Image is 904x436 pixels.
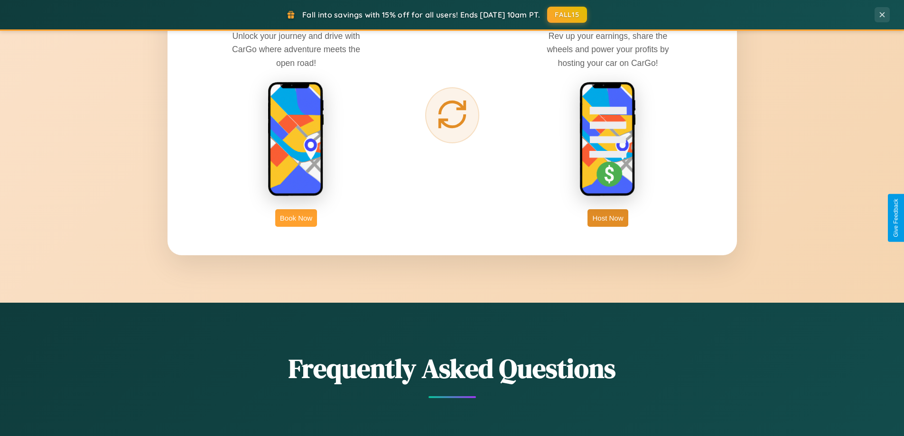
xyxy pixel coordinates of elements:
h2: Frequently Asked Questions [168,350,737,387]
button: Book Now [275,209,317,227]
div: Give Feedback [893,199,899,237]
p: Unlock your journey and drive with CarGo where adventure meets the open road! [225,29,367,69]
button: FALL15 [547,7,587,23]
button: Host Now [587,209,628,227]
img: rent phone [268,82,325,197]
p: Rev up your earnings, share the wheels and power your profits by hosting your car on CarGo! [537,29,679,69]
span: Fall into savings with 15% off for all users! Ends [DATE] 10am PT. [302,10,540,19]
img: host phone [579,82,636,197]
